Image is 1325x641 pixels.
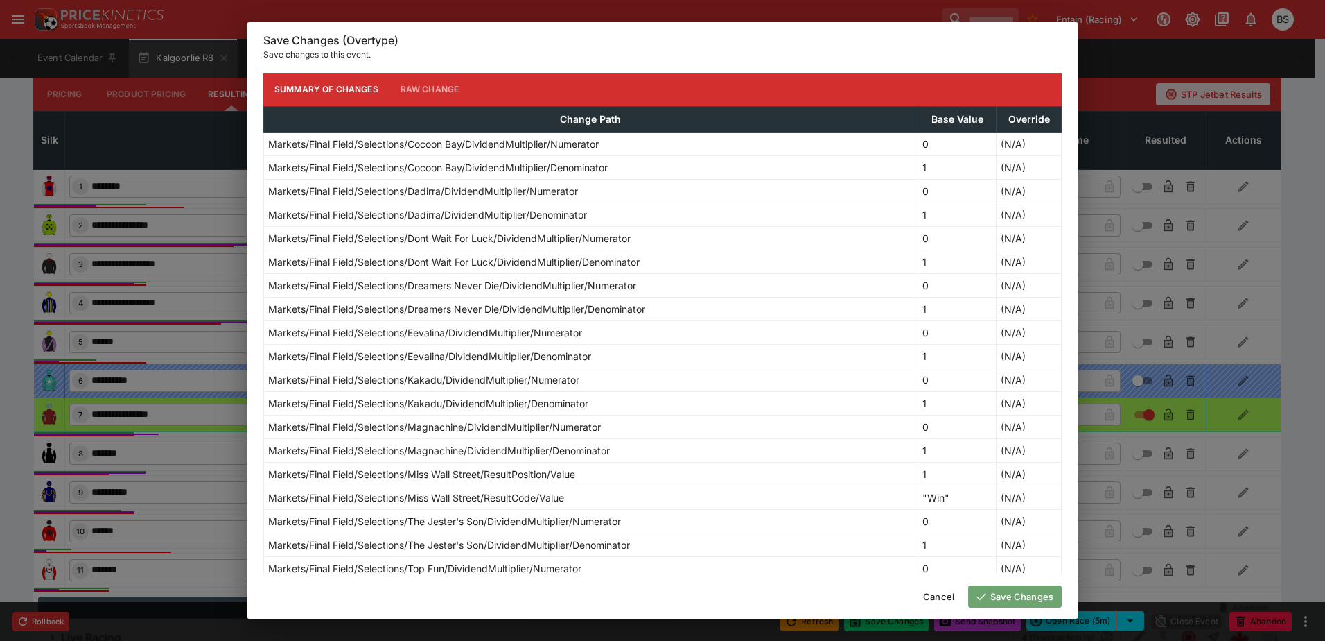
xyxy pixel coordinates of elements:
td: "Win" [918,486,996,509]
p: Markets/Final Field/Selections/Cocoon Bay/DividendMultiplier/Numerator [268,137,599,151]
p: Markets/Final Field/Selections/Dadirra/DividendMultiplier/Denominator [268,207,587,222]
td: 0 [918,415,996,438]
td: (N/A) [997,438,1062,462]
p: Markets/Final Field/Selections/Dreamers Never Die/DividendMultiplier/Numerator [268,278,636,293]
td: (N/A) [997,132,1062,155]
td: 1 [918,203,996,226]
td: 0 [918,132,996,155]
p: Markets/Final Field/Selections/Miss Wall Street/ResultPosition/Value [268,467,575,481]
p: Markets/Final Field/Selections/Magnachine/DividendMultiplier/Denominator [268,443,610,458]
td: 1 [918,533,996,556]
p: Markets/Final Field/Selections/The Jester's Son/DividendMultiplier/Denominator [268,538,630,552]
td: (N/A) [997,273,1062,297]
p: Markets/Final Field/Selections/Top Fun/DividendMultiplier/Numerator [268,561,581,576]
td: 1 [918,155,996,179]
button: Save Changes [968,586,1062,608]
td: (N/A) [997,556,1062,580]
td: (N/A) [997,509,1062,533]
td: (N/A) [997,462,1062,486]
button: Summary of Changes [263,73,389,106]
td: 0 [918,556,996,580]
td: (N/A) [997,203,1062,226]
td: (N/A) [997,179,1062,203]
td: (N/A) [997,320,1062,344]
td: 1 [918,438,996,462]
p: Markets/Final Field/Selections/Eevalina/DividendMultiplier/Numerator [268,325,582,340]
th: Change Path [264,106,918,132]
button: Cancel [915,586,963,608]
td: (N/A) [997,297,1062,320]
p: Markets/Final Field/Selections/Dreamers Never Die/DividendMultiplier/Denominator [268,302,645,316]
td: (N/A) [997,155,1062,179]
th: Base Value [918,106,996,132]
td: 1 [918,297,996,320]
p: Markets/Final Field/Selections/The Jester's Son/DividendMultiplier/Numerator [268,514,621,529]
td: (N/A) [997,391,1062,415]
p: Markets/Final Field/Selections/Kakadu/DividendMultiplier/Numerator [268,373,579,387]
td: (N/A) [997,226,1062,250]
p: Markets/Final Field/Selections/Kakadu/DividendMultiplier/Denominator [268,396,588,411]
td: 0 [918,509,996,533]
p: Save changes to this event. [263,48,1062,62]
th: Override [997,106,1062,132]
p: Markets/Final Field/Selections/Dont Wait For Luck/DividendMultiplier/Numerator [268,231,631,246]
p: Markets/Final Field/Selections/Eevalina/DividendMultiplier/Denominator [268,349,591,364]
button: Raw Change [389,73,471,106]
td: (N/A) [997,533,1062,556]
p: Markets/Final Field/Selections/Cocoon Bay/DividendMultiplier/Denominator [268,160,608,175]
td: 1 [918,344,996,368]
td: (N/A) [997,250,1062,273]
td: 0 [918,273,996,297]
p: Markets/Final Field/Selections/Dadirra/DividendMultiplier/Numerator [268,184,578,198]
td: (N/A) [997,344,1062,368]
td: (N/A) [997,415,1062,438]
h6: Save Changes (Overtype) [263,33,1062,48]
td: (N/A) [997,368,1062,391]
td: 0 [918,226,996,250]
p: Markets/Final Field/Selections/Miss Wall Street/ResultCode/Value [268,490,564,505]
td: (N/A) [997,486,1062,509]
td: 1 [918,391,996,415]
td: 0 [918,179,996,203]
p: Markets/Final Field/Selections/Magnachine/DividendMultiplier/Numerator [268,420,601,434]
td: 1 [918,250,996,273]
td: 1 [918,462,996,486]
td: 0 [918,320,996,344]
td: 0 [918,368,996,391]
p: Markets/Final Field/Selections/Dont Wait For Luck/DividendMultiplier/Denominator [268,255,640,269]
